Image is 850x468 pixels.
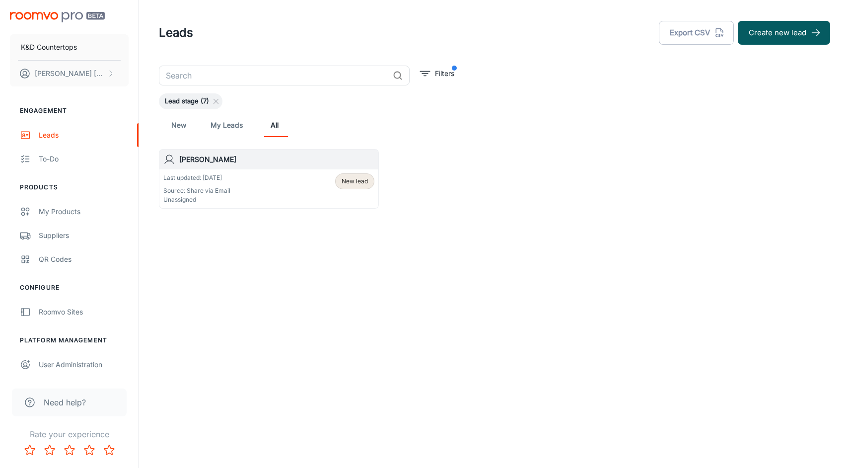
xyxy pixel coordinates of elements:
div: To-do [39,154,129,164]
p: Unassigned [163,195,230,204]
button: K&D Countertops [10,34,129,60]
button: [PERSON_NAME] [PERSON_NAME] [10,61,129,86]
p: Last updated: [DATE] [163,173,230,182]
h1: Leads [159,24,193,42]
p: Filters [435,68,454,79]
div: My Products [39,206,129,217]
div: QR Codes [39,254,129,265]
p: [PERSON_NAME] [PERSON_NAME] [35,68,105,79]
img: Roomvo PRO Beta [10,12,105,22]
a: New [167,113,191,137]
button: filter [418,66,457,81]
input: Search [159,66,389,85]
a: [PERSON_NAME]Last updated: [DATE]Source: Share via EmailUnassignedNew lead [159,149,379,209]
h6: [PERSON_NAME] [179,154,374,165]
button: Export CSV [659,21,734,45]
span: Lead stage (7) [159,96,215,106]
div: Lead stage (7) [159,93,222,109]
p: Source: Share via Email [163,186,230,195]
span: New lead [342,177,368,186]
button: Create new lead [738,21,830,45]
div: Leads [39,130,129,141]
a: My Leads [211,113,243,137]
div: Suppliers [39,230,129,241]
a: All [263,113,286,137]
p: K&D Countertops [21,42,77,53]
